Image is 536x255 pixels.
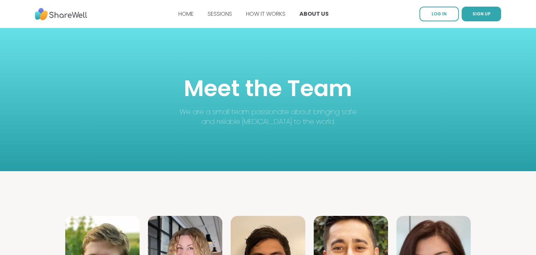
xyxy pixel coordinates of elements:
[35,5,87,24] img: ShareWell Nav Logo
[462,7,501,21] button: SIGN UP
[432,11,447,17] span: LOG IN
[179,73,357,104] h1: Meet the Team
[419,7,459,21] a: LOG IN
[472,11,491,17] span: SIGN UP
[299,10,329,18] a: ABOUT US
[246,10,285,18] a: HOW IT WORKS
[178,10,194,18] a: HOME
[208,10,232,18] a: SESSIONS
[179,107,357,126] p: We are a small team passionate about bringing safe and reliable [MEDICAL_DATA] to the world.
